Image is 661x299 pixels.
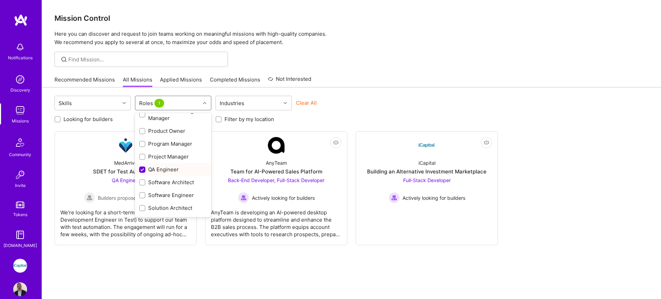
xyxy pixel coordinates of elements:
[160,76,202,87] a: Applied Missions
[16,202,24,208] img: tokens
[137,98,167,108] div: Roles
[402,194,465,202] span: Actively looking for builders
[112,177,140,183] span: QA Engineer
[54,30,649,46] p: Here you can discover and request to join teams working on meaningful missions with high-quality ...
[218,98,246,108] div: Industries
[13,259,27,273] img: iCapital: Building an Alternative Investment Marketplace
[139,107,207,122] div: Product Marketing Manager
[228,177,324,183] span: Back-End Developer, Full-Stack Developer
[139,166,207,173] div: QA Engineer
[154,99,164,108] span: 1
[389,192,400,203] img: Actively looking for builders
[10,86,30,94] div: Discovery
[12,117,29,125] div: Missions
[230,168,322,175] div: Team for AI-Powered Sales Platform
[8,54,33,61] div: Notifications
[252,194,315,202] span: Actively looking for builders
[484,140,489,145] i: icon EyeClosed
[11,282,29,296] a: User Avatar
[266,159,287,166] div: AnyTeam
[12,134,28,151] img: Community
[117,137,134,154] img: Company Logo
[9,151,31,158] div: Community
[268,75,311,87] a: Not Interested
[238,192,249,203] img: Actively looking for builders
[139,140,207,147] div: Program Manager
[60,137,191,239] a: Company LogoMedArriveSDET for Test AutomationQA Engineer Builders proposed to companyBuilders pro...
[224,116,274,123] label: Filter by my location
[13,282,27,296] img: User Avatar
[60,55,68,63] i: icon SearchGrey
[13,103,27,117] img: teamwork
[13,40,27,54] img: bell
[367,168,486,175] div: Building an Alternative Investment Marketplace
[139,153,207,160] div: Project Manager
[54,14,649,23] h3: Mission Control
[3,242,37,249] div: [DOMAIN_NAME]
[139,127,207,135] div: Product Owner
[60,203,191,238] div: We’re looking for a short-term SDET (Software Development Engineer in Test) to support our team w...
[211,137,341,239] a: Company LogoAnyTeamTeam for AI-Powered Sales PlatformBack-End Developer, Full-Stack Developer Act...
[15,182,26,189] div: Invite
[13,228,27,242] img: guide book
[84,192,95,203] img: Builders proposed to company
[139,204,207,212] div: Solution Architect
[362,137,492,239] a: Company LogoiCapitalBuilding an Alternative Investment MarketplaceFull-Stack Developer Actively l...
[93,168,159,175] div: SDET for Test Automation
[296,99,317,106] button: Clear All
[268,137,285,154] img: Company Logo
[418,159,435,166] div: iCapital
[122,101,126,105] i: icon Chevron
[54,76,115,87] a: Recommended Missions
[333,140,339,145] i: icon EyeClosed
[203,101,206,105] i: icon Chevron
[123,76,152,87] a: All Missions
[139,191,207,199] div: Software Engineer
[210,76,260,87] a: Completed Missions
[14,14,28,26] img: logo
[283,101,287,105] i: icon Chevron
[403,177,451,183] span: Full-Stack Developer
[418,137,435,154] img: Company Logo
[13,72,27,86] img: discovery
[68,56,223,63] input: Find Mission...
[13,211,27,218] div: Tokens
[114,159,137,166] div: MedArrive
[139,179,207,186] div: Software Architect
[63,116,113,123] label: Looking for builders
[13,168,27,182] img: Invite
[57,98,74,108] div: Skills
[98,194,168,202] span: Builders proposed to company
[211,203,341,238] div: AnyTeam is developing an AI-powered desktop platform designed to streamline and enhance the B2B s...
[11,259,29,273] a: iCapital: Building an Alternative Investment Marketplace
